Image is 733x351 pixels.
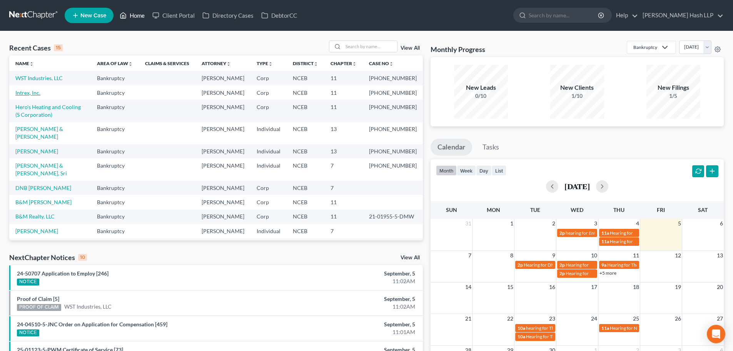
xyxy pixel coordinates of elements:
div: NOTICE [17,329,39,336]
th: Claims & Services [139,55,195,71]
span: Tue [530,207,540,213]
td: Bankruptcy [91,181,139,195]
td: Corp [250,71,287,85]
span: 6 [719,219,724,228]
a: Typeunfold_more [257,60,273,66]
span: Hearing for DNB Management, Inc. et [PERSON_NAME] et al [524,262,645,268]
a: [PERSON_NAME] [15,148,58,155]
a: B&M [PERSON_NAME] [15,199,72,205]
span: 15 [506,282,514,292]
span: 11a [601,325,609,331]
span: Hearing for [566,270,589,276]
span: 2p [559,262,565,268]
i: unfold_more [314,62,318,66]
h3: Monthly Progress [431,45,485,54]
a: [PERSON_NAME] & [PERSON_NAME], Sri [15,162,67,176]
div: 1/5 [646,92,700,100]
span: 2p [518,262,523,268]
td: Bankruptcy [91,144,139,158]
td: [PERSON_NAME] [195,86,250,100]
span: 5 [677,219,682,228]
a: Attorneyunfold_more [202,60,231,66]
span: 9 [551,251,556,260]
a: Help [612,8,638,22]
a: [PERSON_NAME] Hash LLP [639,8,723,22]
i: unfold_more [389,62,394,66]
td: Bankruptcy [91,71,139,85]
td: 11 [324,195,363,209]
a: Case Nounfold_more [369,60,394,66]
span: 10 [590,251,598,260]
td: [PHONE_NUMBER] [363,144,423,158]
input: Search by name... [529,8,599,22]
span: Sat [698,207,708,213]
span: Sun [446,207,457,213]
span: 10a [518,325,525,331]
td: 11 [324,210,363,224]
td: [PERSON_NAME] [195,210,250,224]
td: NCEB [287,144,324,158]
div: New Leads [454,83,508,92]
i: unfold_more [226,62,231,66]
div: 15 [54,44,63,51]
a: Intrex, Inc. [15,89,40,96]
span: Hearing for The Little Mint, Inc. [607,262,670,268]
div: Bankruptcy [633,44,657,50]
div: New Filings [646,83,700,92]
a: Districtunfold_more [293,60,318,66]
td: Individual [250,144,287,158]
a: 24-04510-5-JNC Order on Application for Compensation [459] [17,321,167,327]
span: 11a [601,230,609,236]
button: month [436,165,457,176]
span: 10a [518,334,525,339]
td: [PERSON_NAME] [195,238,250,260]
i: unfold_more [268,62,273,66]
a: +5 more [599,270,616,276]
a: WST Industries, LLC [64,303,112,311]
span: 13 [716,251,724,260]
span: 2p [559,270,565,276]
td: 7 [324,181,363,195]
span: 24 [590,314,598,323]
div: 1/10 [550,92,604,100]
td: Individual [250,158,287,180]
td: NCEB [287,158,324,180]
td: [PHONE_NUMBER] [363,100,423,122]
span: 2 [551,219,556,228]
td: NCEB [287,86,324,100]
span: 17 [590,282,598,292]
div: Open Intercom Messenger [707,325,725,343]
i: unfold_more [128,62,133,66]
a: Nameunfold_more [15,60,34,66]
td: 7 [324,224,363,238]
span: 8 [509,251,514,260]
span: 22 [506,314,514,323]
a: Proof of Claim [5] [17,296,59,302]
span: 20 [716,282,724,292]
td: [PERSON_NAME] [195,181,250,195]
a: Directory Cases [199,8,257,22]
a: DebtorCC [257,8,301,22]
td: NCEB [287,71,324,85]
div: September, 5 [287,321,415,328]
td: Corp [250,238,287,260]
td: Bankruptcy [91,100,139,122]
td: NCEB [287,122,324,144]
td: Bankruptcy [91,195,139,209]
td: [PERSON_NAME] [195,224,250,238]
span: 11 [632,251,640,260]
td: NCEB [287,181,324,195]
td: [PERSON_NAME] [195,195,250,209]
span: 31 [464,219,472,228]
button: list [492,165,506,176]
a: B&M Realty, LLC [15,213,55,220]
span: 21 [464,314,472,323]
div: PROOF OF CLAIM [17,304,61,311]
span: 25 [632,314,640,323]
td: NCEB [287,210,324,224]
td: 11 [324,86,363,100]
td: NCEB [287,224,324,238]
a: Calendar [431,139,472,156]
td: Bankruptcy [91,158,139,180]
span: 19 [674,282,682,292]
